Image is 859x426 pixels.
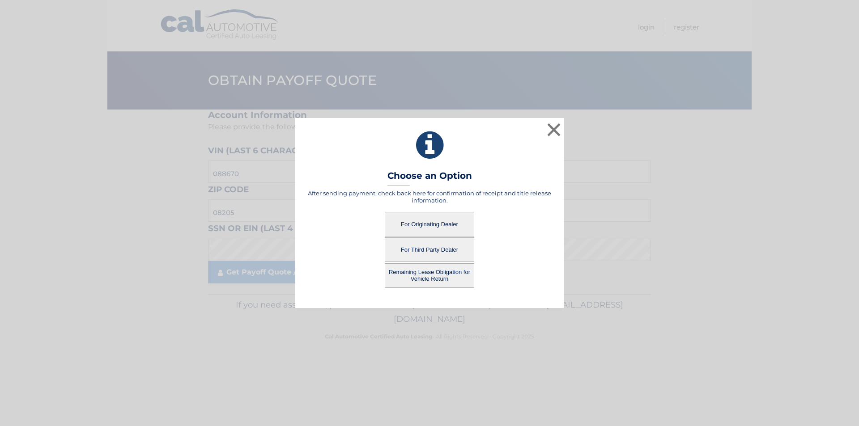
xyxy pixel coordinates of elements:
[306,190,553,204] h5: After sending payment, check back here for confirmation of receipt and title release information.
[545,121,563,139] button: ×
[385,263,474,288] button: Remaining Lease Obligation for Vehicle Return
[385,212,474,236] button: For Originating Dealer
[385,237,474,262] button: For Third Party Dealer
[387,170,472,186] h3: Choose an Option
